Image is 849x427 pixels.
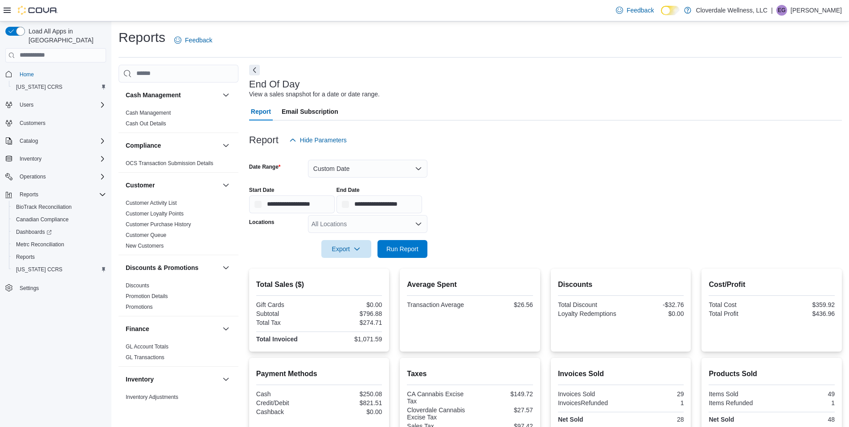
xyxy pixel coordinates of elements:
button: Catalog [16,136,41,146]
h2: Invoices Sold [558,369,684,379]
span: Inventory Adjustments [126,394,178,401]
button: Reports [16,189,42,200]
span: Home [16,69,106,80]
span: Canadian Compliance [16,216,69,223]
button: [US_STATE] CCRS [9,81,110,93]
div: Transaction Average [407,301,468,308]
a: Feedback [171,31,216,49]
a: Cash Management [126,110,171,116]
span: Reports [16,253,35,261]
label: Locations [249,219,275,226]
button: Export [321,240,371,258]
span: Email Subscription [282,103,338,120]
span: Dashboards [12,227,106,237]
h1: Reports [119,29,165,46]
h3: Customer [126,181,155,190]
a: GL Transactions [126,354,164,361]
a: Dashboards [9,226,110,238]
div: Items Refunded [709,399,770,406]
button: Canadian Compliance [9,213,110,226]
span: Run Report [386,245,418,253]
label: End Date [336,187,360,194]
span: Dashboards [16,228,52,236]
a: Discounts [126,282,149,289]
h3: Finance [126,324,149,333]
h2: Cost/Profit [709,279,835,290]
a: Promotions [126,304,153,310]
span: GL Transactions [126,354,164,361]
p: Cloverdale Wellness, LLC [696,5,767,16]
a: Promotion Details [126,293,168,299]
span: Reports [20,191,38,198]
strong: Net Sold [558,416,583,423]
label: Date Range [249,163,281,170]
span: Cash Management [126,109,171,116]
div: Credit/Debit [256,399,317,406]
div: Discounts & Promotions [119,280,238,316]
div: Finance [119,341,238,366]
input: Press the down key to open a popover containing a calendar. [249,195,335,213]
button: Metrc Reconciliation [9,238,110,251]
h3: Report [249,135,279,145]
div: $27.57 [472,406,533,414]
span: [US_STATE] CCRS [16,83,62,91]
button: Customer [221,180,231,191]
div: Cash Management [119,108,238,133]
button: Users [16,99,37,110]
h2: Discounts [558,279,684,290]
span: Operations [20,173,46,180]
a: GL Account Totals [126,344,168,350]
span: Metrc Reconciliation [12,239,106,250]
h2: Total Sales ($) [256,279,382,290]
span: BioTrack Reconciliation [16,203,72,211]
div: Total Profit [709,310,770,317]
span: Feedback [185,36,212,45]
div: $274.71 [321,319,382,326]
span: BioTrack Reconciliation [12,202,106,212]
a: Reports [12,252,38,262]
a: BioTrack Reconciliation [12,202,75,212]
span: OCS Transaction Submission Details [126,160,213,167]
div: $0.00 [321,301,382,308]
div: CA Cannabis Excise Tax [407,390,468,405]
span: Settings [16,282,106,293]
span: Export [327,240,366,258]
div: Customer [119,198,238,255]
span: Customers [20,120,45,127]
div: $250.08 [321,390,382,398]
button: Reports [9,251,110,263]
button: Inventory [16,153,45,164]
span: Load All Apps in [GEOGRAPHIC_DATA] [25,27,106,45]
button: Discounts & Promotions [126,263,219,272]
div: Gift Cards [256,301,317,308]
button: Users [2,99,110,111]
button: Reports [2,188,110,201]
button: Home [2,68,110,81]
span: Report [251,103,271,120]
span: Washington CCRS [12,264,106,275]
span: Promotion Details [126,293,168,300]
button: Custom Date [308,160,427,178]
p: [PERSON_NAME] [791,5,842,16]
span: [US_STATE] CCRS [16,266,62,273]
span: Users [16,99,106,110]
div: 29 [623,390,684,398]
span: Customer Purchase History [126,221,191,228]
div: 28 [623,416,684,423]
div: Items Sold [709,390,770,398]
button: Operations [2,170,110,183]
div: 49 [774,390,835,398]
button: Customer [126,181,219,190]
span: Customer Queue [126,232,166,239]
div: Total Discount [558,301,619,308]
button: Open list of options [415,220,422,228]
div: Cashback [256,408,317,415]
div: Subtotal [256,310,317,317]
span: Catalog [20,137,38,145]
div: $359.92 [774,301,835,308]
button: Next [249,65,260,75]
h3: Cash Management [126,91,181,99]
div: 1 [623,399,684,406]
span: Feedback [627,6,654,15]
button: Discounts & Promotions [221,262,231,273]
